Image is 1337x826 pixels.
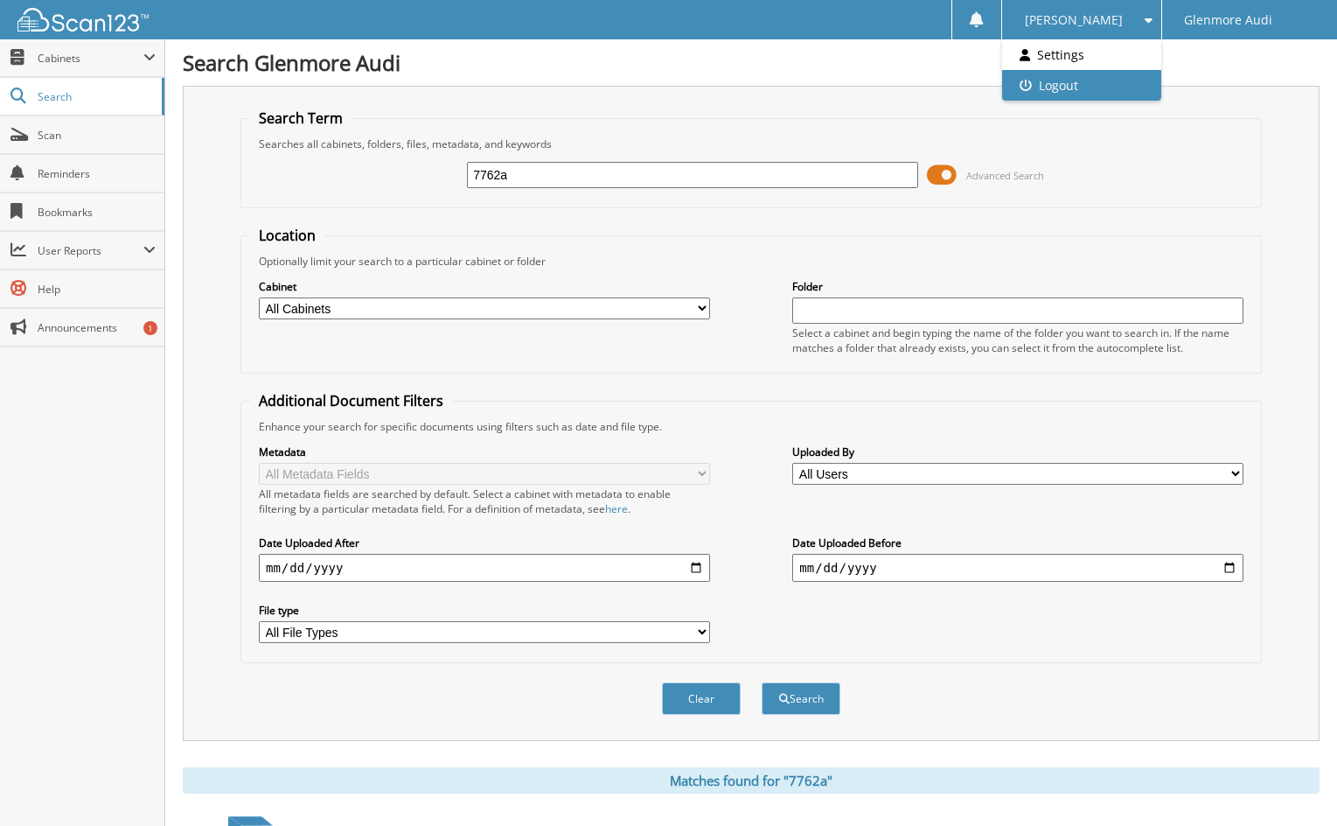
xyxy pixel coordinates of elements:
div: Matches found for "7762a" [183,767,1320,794]
input: end [792,554,1243,582]
label: File type [259,603,710,618]
input: start [259,554,710,582]
span: Glenmore Audi [1184,15,1272,25]
label: Metadata [259,444,710,459]
span: Cabinets [38,51,143,66]
legend: Search Term [250,108,352,128]
div: All metadata fields are searched by default. Select a cabinet with metadata to enable filtering b... [259,486,710,516]
a: Settings [1002,39,1161,70]
label: Uploaded By [792,444,1243,459]
label: Folder [792,279,1243,294]
span: User Reports [38,243,143,258]
span: Reminders [38,166,156,181]
span: Search [38,89,153,104]
span: [PERSON_NAME] [1025,15,1123,25]
a: here [605,501,628,516]
button: Clear [662,682,741,715]
legend: Location [250,226,324,245]
h1: Search Glenmore Audi [183,48,1320,77]
div: Enhance your search for specific documents using filters such as date and file type. [250,419,1252,434]
legend: Additional Document Filters [250,391,452,410]
label: Cabinet [259,279,710,294]
iframe: Chat Widget [1250,742,1337,826]
button: Search [762,682,840,715]
a: Logout [1002,70,1161,101]
span: Bookmarks [38,205,156,220]
span: Advanced Search [966,169,1044,182]
span: Scan [38,128,156,143]
div: Searches all cabinets, folders, files, metadata, and keywords [250,136,1252,151]
label: Date Uploaded After [259,535,710,550]
div: 1 [143,321,157,335]
span: Help [38,282,156,297]
div: Select a cabinet and begin typing the name of the folder you want to search in. If the name match... [792,325,1243,355]
span: Announcements [38,320,156,335]
img: scan123-logo-white.svg [17,8,149,31]
div: Optionally limit your search to a particular cabinet or folder [250,254,1252,269]
label: Date Uploaded Before [792,535,1243,550]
